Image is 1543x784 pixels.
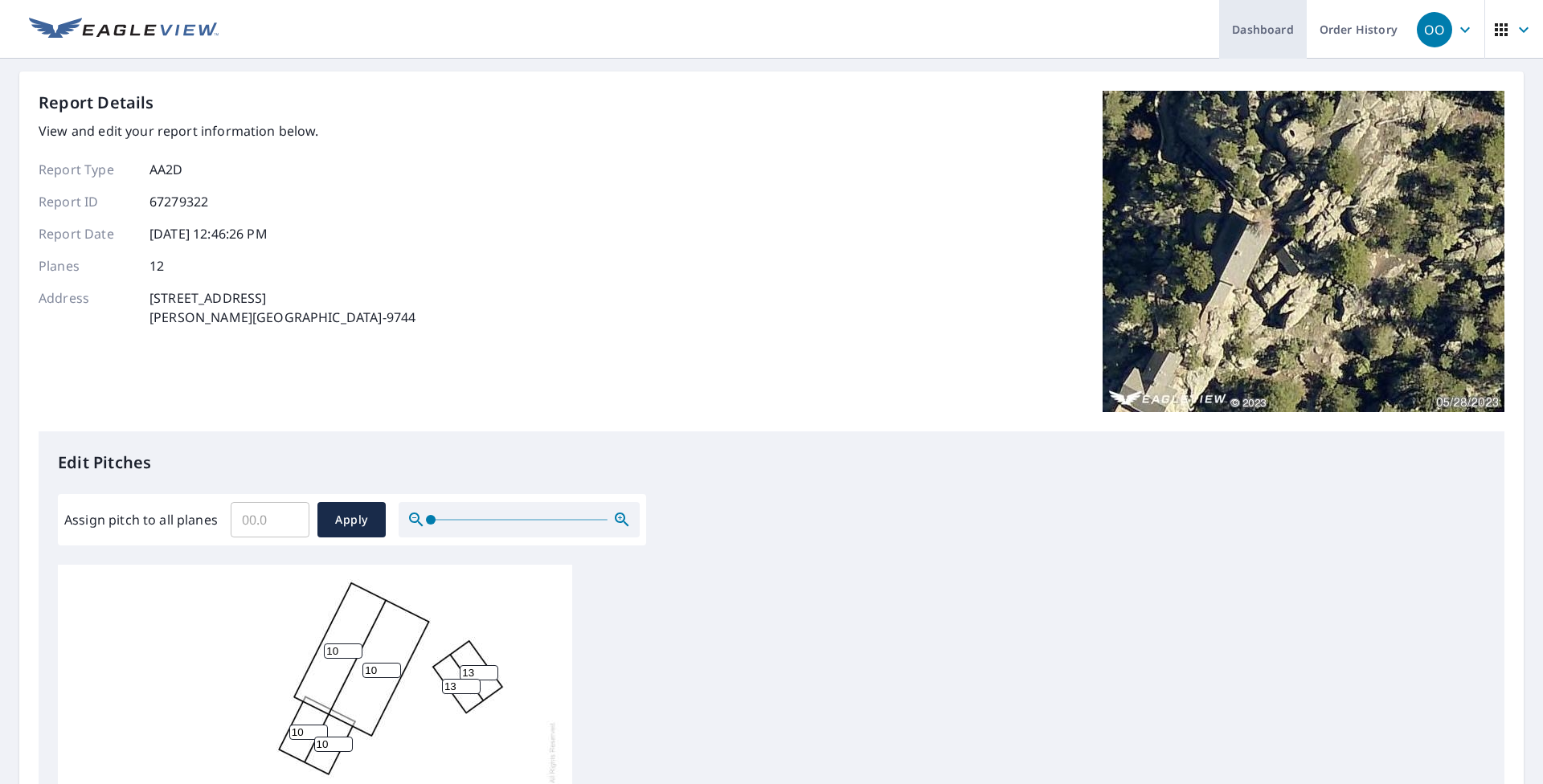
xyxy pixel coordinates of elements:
label: Assign pitch to all planes [64,510,218,529]
p: 12 [149,256,164,276]
img: Top image [1103,91,1504,412]
p: Planes [39,256,135,276]
p: Edit Pitches [58,451,1485,475]
p: 67279322 [149,192,208,211]
img: EV Logo [29,18,219,42]
p: Report ID [39,192,135,211]
p: Report Date [39,224,135,243]
p: [STREET_ADDRESS] [PERSON_NAME][GEOGRAPHIC_DATA]-9744 [149,288,415,327]
button: Apply [317,502,386,537]
input: 00.0 [231,497,309,542]
div: OO [1417,12,1452,47]
p: Address [39,288,135,327]
p: Report Type [39,160,135,179]
span: Apply [330,510,373,530]
p: [DATE] 12:46:26 PM [149,224,268,243]
p: Report Details [39,91,154,115]
p: View and edit your report information below. [39,121,415,141]
p: AA2D [149,160,183,179]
